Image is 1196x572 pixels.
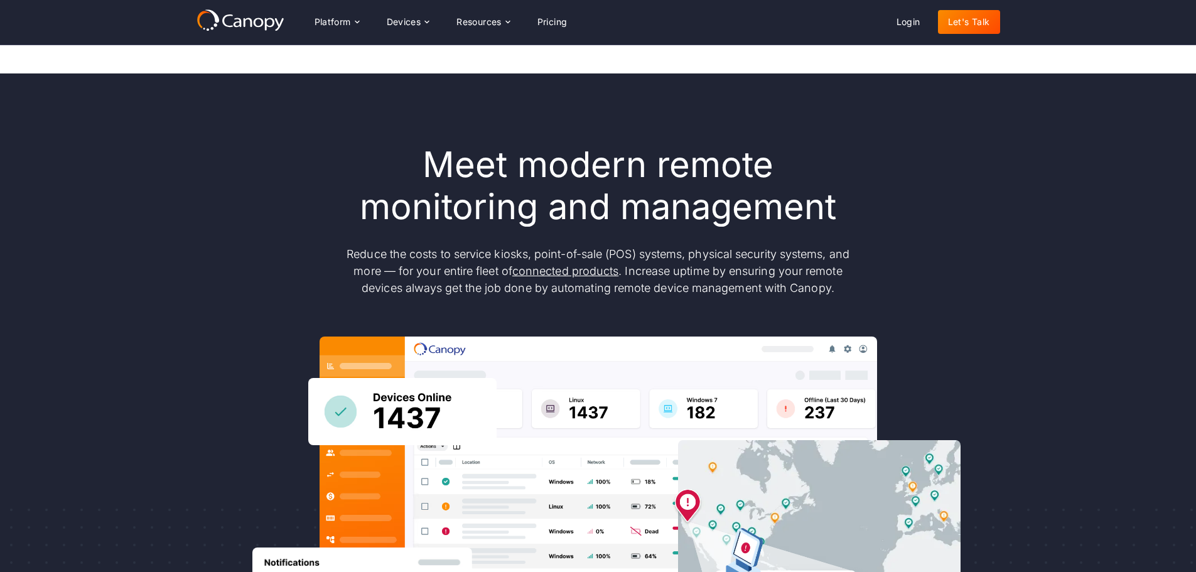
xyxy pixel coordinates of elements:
[938,10,1000,34] a: Let's Talk
[446,9,519,35] div: Resources
[308,378,497,445] img: Canopy sees how many devices are online
[387,18,421,26] div: Devices
[304,9,369,35] div: Platform
[335,246,862,296] p: Reduce the costs to service kiosks, point-of-sale (POS) systems, physical security systems, and m...
[456,18,502,26] div: Resources
[335,144,862,228] h1: Meet modern remote monitoring and management
[886,10,930,34] a: Login
[377,9,439,35] div: Devices
[315,18,351,26] div: Platform
[527,10,578,34] a: Pricing
[512,264,618,278] a: connected products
